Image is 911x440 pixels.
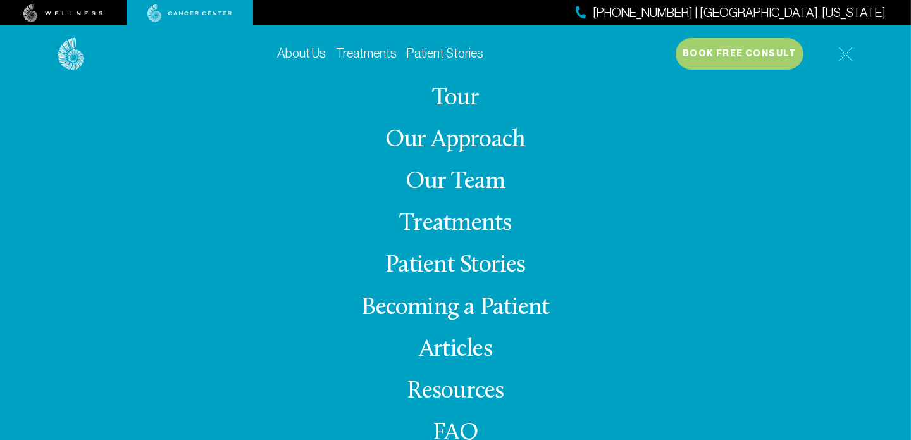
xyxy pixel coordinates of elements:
[277,46,326,60] a: About Us
[406,170,505,194] a: Our Team
[419,337,492,362] a: Articles
[407,46,483,60] a: Patient Stories
[58,38,84,70] img: logo
[593,4,886,22] span: [PHONE_NUMBER] | [GEOGRAPHIC_DATA], [US_STATE]
[361,296,549,320] a: Becoming a Patient
[336,46,397,60] a: Treatments
[576,4,886,22] a: [PHONE_NUMBER] | [GEOGRAPHIC_DATA], [US_STATE]
[385,253,526,278] a: Patient Stories
[399,211,511,236] a: Treatments
[838,47,853,61] img: icon-hamburger
[407,379,504,404] a: Resources
[147,4,232,22] img: cancer center
[432,86,479,111] a: Tour
[23,4,103,22] img: wellness
[386,128,526,153] a: Our Approach
[676,38,803,70] button: Book Free Consult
